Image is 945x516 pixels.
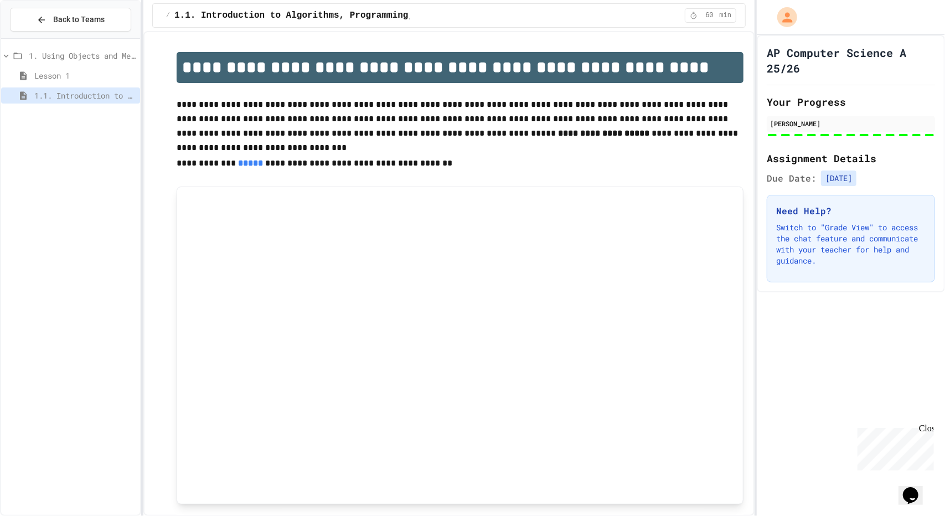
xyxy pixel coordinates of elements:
span: 1. Using Objects and Methods [29,50,136,61]
iframe: chat widget [853,424,934,471]
span: 60 [701,11,719,20]
button: Back to Teams [10,8,131,32]
div: [PERSON_NAME] [770,118,932,128]
iframe: chat widget [898,472,934,505]
span: 1.1. Introduction to Algorithms, Programming, and Compilers [174,9,488,22]
span: min [720,11,732,20]
span: 1.1. Introduction to Algorithms, Programming, and Compilers [34,90,136,101]
h2: Assignment Details [767,151,935,166]
div: My Account [766,4,800,30]
h1: AP Computer Science A 25/26 [767,45,935,76]
span: Back to Teams [53,14,105,25]
span: [DATE] [821,171,856,186]
h2: Your Progress [767,94,935,110]
h3: Need Help? [776,204,926,218]
span: Due Date: [767,172,817,185]
div: Chat with us now!Close [4,4,76,70]
span: / [166,11,170,20]
p: Switch to "Grade View" to access the chat feature and communicate with your teacher for help and ... [776,222,926,266]
span: Lesson 1 [34,70,136,81]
